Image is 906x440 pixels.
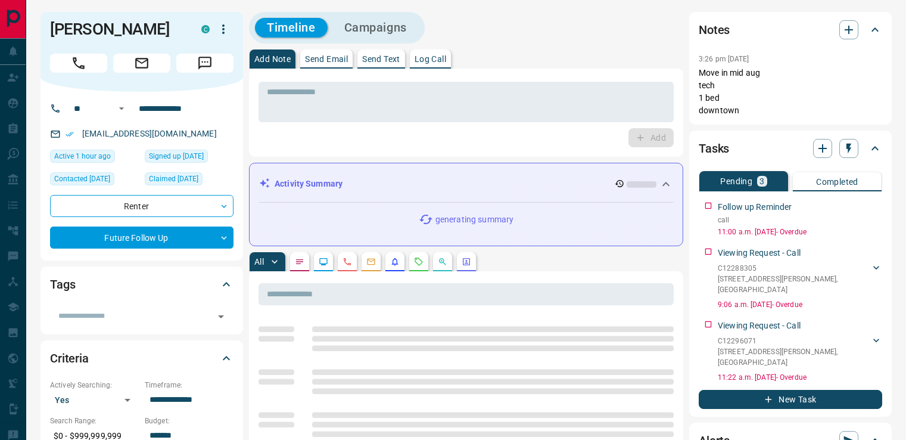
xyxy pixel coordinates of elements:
[255,18,328,38] button: Timeline
[718,299,882,310] p: 9:06 a.m. [DATE] - Overdue
[113,54,170,73] span: Email
[462,257,471,267] svg: Agent Actions
[332,18,419,38] button: Campaigns
[145,416,233,426] p: Budget:
[699,134,882,163] div: Tasks
[145,380,233,391] p: Timeframe:
[759,177,764,185] p: 3
[366,257,376,267] svg: Emails
[718,261,882,298] div: C12288305[STREET_ADDRESS][PERSON_NAME],[GEOGRAPHIC_DATA]
[259,173,673,195] div: Activity Summary
[699,20,730,39] h2: Notes
[149,173,198,185] span: Claimed [DATE]
[50,150,139,166] div: Tue Aug 12 2025
[50,275,75,294] h2: Tags
[699,55,749,63] p: 3:26 pm [DATE]
[114,101,129,116] button: Open
[50,380,139,391] p: Actively Searching:
[718,333,882,370] div: C12296071[STREET_ADDRESS][PERSON_NAME],[GEOGRAPHIC_DATA]
[438,257,447,267] svg: Opportunities
[414,257,424,267] svg: Requests
[718,372,882,383] p: 11:22 a.m. [DATE] - Overdue
[275,178,343,190] p: Activity Summary
[50,416,139,426] p: Search Range:
[50,344,233,373] div: Criteria
[254,55,291,63] p: Add Note
[720,177,752,185] p: Pending
[718,201,792,213] p: Follow up Reminder
[50,54,107,73] span: Call
[718,320,801,332] p: Viewing Request - Call
[295,257,304,267] svg: Notes
[176,54,233,73] span: Message
[435,213,513,226] p: generating summary
[50,349,89,368] h2: Criteria
[362,55,400,63] p: Send Text
[319,257,328,267] svg: Lead Browsing Activity
[415,55,446,63] p: Log Call
[145,172,233,189] div: Fri Apr 04 2025
[718,263,870,274] p: C12288305
[50,270,233,299] div: Tags
[213,308,229,325] button: Open
[50,227,233,249] div: Future Follow Up
[201,25,210,33] div: condos.ca
[390,257,400,267] svg: Listing Alerts
[816,178,858,186] p: Completed
[54,150,111,162] span: Active 1 hour ago
[699,139,729,158] h2: Tasks
[54,173,110,185] span: Contacted [DATE]
[50,172,139,189] div: Fri Apr 04 2025
[82,129,217,138] a: [EMAIL_ADDRESS][DOMAIN_NAME]
[718,247,801,259] p: Viewing Request - Call
[149,150,204,162] span: Signed up [DATE]
[145,150,233,166] div: Thu Apr 03 2025
[50,391,139,410] div: Yes
[718,274,870,295] p: [STREET_ADDRESS][PERSON_NAME] , [GEOGRAPHIC_DATA]
[718,215,882,225] p: call
[254,258,264,266] p: All
[699,67,882,117] p: Move in mid aug tech 1 bed downtown
[699,390,882,409] button: New Task
[718,346,870,368] p: [STREET_ADDRESS][PERSON_NAME] , [GEOGRAPHIC_DATA]
[699,16,882,44] div: Notes
[50,20,183,39] h1: [PERSON_NAME]
[343,257,352,267] svg: Calls
[305,55,348,63] p: Send Email
[718,336,870,346] p: C12296071
[50,195,233,217] div: Renter
[66,130,74,138] svg: Email Verified
[718,227,882,237] p: 11:00 a.m. [DATE] - Overdue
